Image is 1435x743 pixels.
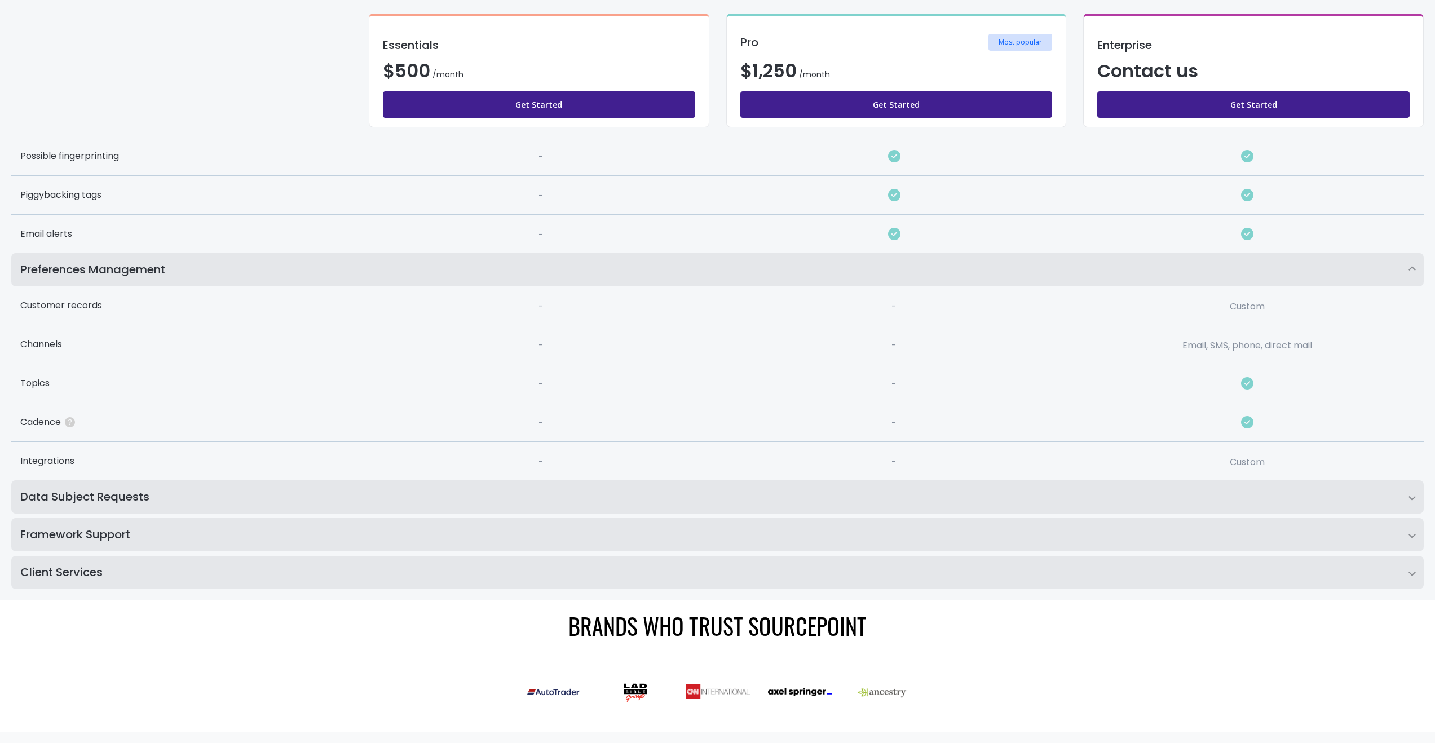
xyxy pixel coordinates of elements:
div: Custom [1230,300,1265,313]
a: Get Started [740,91,1053,118]
div: Topics [11,364,364,403]
img: AxelSpringer_Logo_long_Black-Ink_sRGB-e1646755349276 [768,688,832,696]
div: Email alerts [11,215,364,253]
span: 500 [395,58,430,83]
div: - [891,300,897,313]
div: - [891,455,897,469]
div: - [538,417,544,430]
div: - [538,378,544,391]
span: $ [740,58,797,83]
h3: Essentials [383,39,695,51]
img: Autotrader [521,683,585,701]
h3: Enterprise [1097,39,1410,51]
span: 1,250 [752,58,797,83]
div: Customer records [11,286,364,325]
span: Contact us [1097,58,1198,83]
div: - [538,455,544,469]
div: Possible fingerprinting [11,137,364,176]
div: - [538,300,544,313]
span: Most popular [988,34,1052,51]
span: /month [432,69,463,80]
div: - [538,151,544,164]
span: $ [383,58,430,83]
div: Piggybacking tags [11,176,364,215]
div: Channels [11,325,364,364]
img: Ancestry.com-Logo.wine_-e1646767206539 [850,683,915,700]
h3: Pro [740,37,758,48]
img: CNN_International_Logo_RGB [686,684,750,699]
div: - [891,339,897,352]
div: - [891,378,897,391]
div: Email, SMS, phone, direct mail [1182,339,1312,352]
a: Get Started [383,91,695,118]
summary: Client Services [11,556,1424,589]
div: - [538,228,544,242]
div: Custom [1230,455,1265,469]
summary: Framework Support [11,518,1424,551]
span: /month [799,69,830,80]
img: ladbible-edit-1 [603,680,668,704]
div: - [538,189,544,203]
a: Get Started [1097,91,1410,118]
div: - [538,339,544,352]
div: Cadence [11,403,364,442]
summary: Data Subject Requests [11,480,1424,514]
div: - [891,417,897,430]
div: Integrations [11,442,364,480]
summary: Preferences Management [11,253,1424,286]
